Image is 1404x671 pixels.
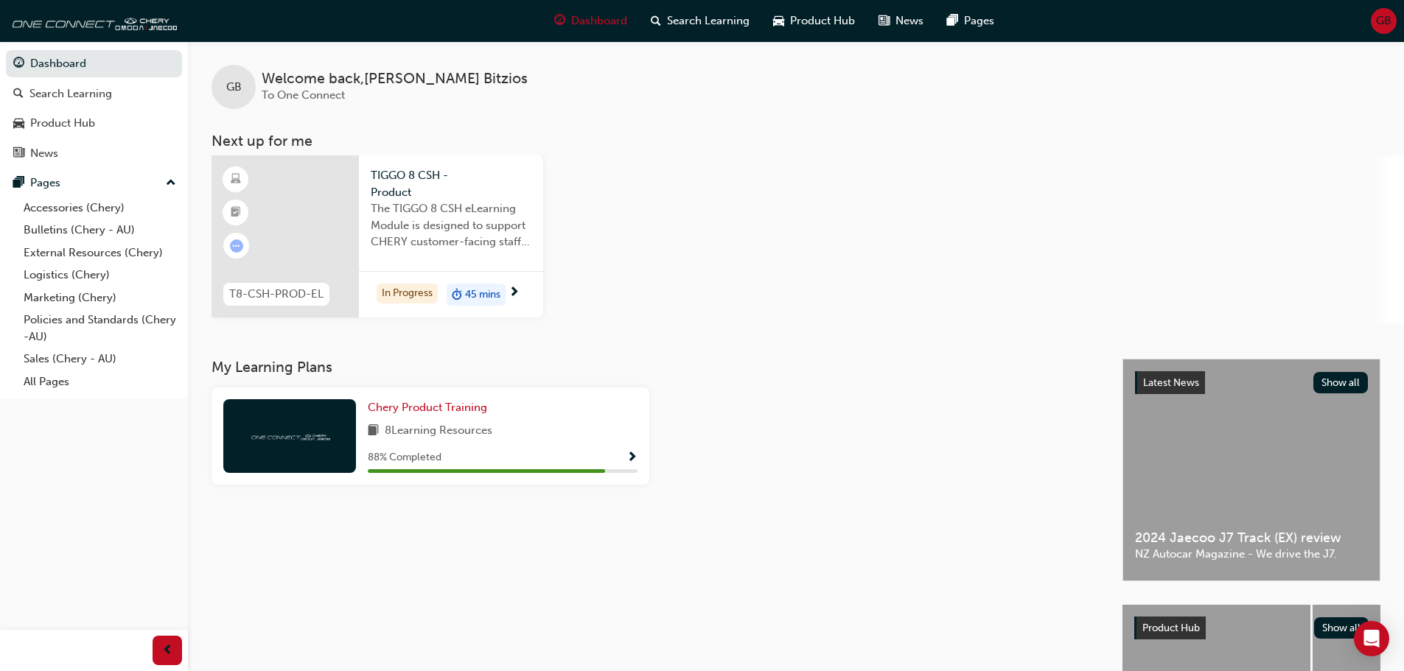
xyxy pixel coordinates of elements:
h3: My Learning Plans [212,359,1099,376]
button: DashboardSearch LearningProduct HubNews [6,47,182,169]
a: Product HubShow all [1134,616,1369,640]
span: car-icon [773,12,784,30]
a: Latest NewsShow all [1135,371,1368,395]
span: TIGGO 8 CSH - Product [371,167,531,200]
span: Show Progress [626,452,638,465]
span: up-icon [166,174,176,193]
a: All Pages [18,370,182,393]
span: 45 mins [465,287,500,303]
a: news-iconNews [867,6,935,36]
span: next-icon [509,287,520,300]
span: news-icon [13,147,24,161]
a: News [6,140,182,167]
a: Search Learning [6,80,182,108]
a: pages-iconPages [935,6,1006,36]
a: guage-iconDashboard [542,6,639,36]
img: oneconnect [249,429,330,443]
span: T8-CSH-PROD-EL [229,286,324,303]
button: Show all [1314,617,1369,639]
h3: Next up for me [188,133,1404,150]
span: Product Hub [1142,622,1200,634]
a: Sales (Chery - AU) [18,348,182,370]
a: search-iconSearch Learning [639,6,761,36]
span: Latest News [1143,376,1199,389]
span: car-icon [13,117,24,130]
span: GB [226,79,242,96]
span: learningRecordVerb_ATTEMPT-icon [230,239,243,253]
div: Search Learning [29,85,112,102]
span: Pages [964,13,994,29]
span: News [895,13,923,29]
span: 88 % Completed [368,449,441,466]
span: Search Learning [667,13,750,29]
span: prev-icon [162,642,173,660]
span: Product Hub [790,13,855,29]
span: GB [1376,13,1391,29]
a: External Resources (Chery) [18,242,182,264]
span: pages-icon [947,12,958,30]
span: search-icon [651,12,661,30]
a: Marketing (Chery) [18,287,182,309]
span: pages-icon [13,177,24,190]
button: Pages [6,169,182,197]
a: Logistics (Chery) [18,264,182,287]
span: booktick-icon [231,203,241,222]
span: learningResourceType_ELEARNING-icon [231,170,241,189]
a: Policies and Standards (Chery -AU) [18,309,182,348]
span: NZ Autocar Magazine - We drive the J7. [1135,546,1368,563]
a: T8-CSH-PROD-ELTIGGO 8 CSH - ProductThe TIGGO 8 CSH eLearning Module is designed to support CHERY ... [212,155,543,317]
span: search-icon [13,88,24,101]
button: GB [1371,8,1397,34]
span: 8 Learning Resources [385,422,492,440]
img: oneconnect [7,6,177,35]
span: guage-icon [13,57,24,71]
span: guage-icon [554,12,565,30]
div: Product Hub [30,115,95,132]
a: Product Hub [6,110,182,137]
a: Dashboard [6,50,182,77]
button: Show Progress [626,449,638,467]
a: Bulletins (Chery - AU) [18,219,182,242]
span: Dashboard [571,13,627,29]
span: news-icon [879,12,890,30]
span: Welcome back , [PERSON_NAME] Bitzios [262,71,528,88]
div: News [30,145,58,162]
span: duration-icon [452,285,462,304]
span: book-icon [368,422,379,440]
div: Pages [30,175,60,192]
a: Latest NewsShow all2024 Jaecoo J7 Track (EX) reviewNZ Autocar Magazine - We drive the J7. [1122,359,1380,581]
span: To One Connect [262,88,345,102]
span: Chery Product Training [368,401,487,414]
span: 2024 Jaecoo J7 Track (EX) review [1135,530,1368,547]
div: Open Intercom Messenger [1354,621,1389,656]
div: In Progress [377,284,438,303]
a: Accessories (Chery) [18,197,182,219]
a: car-iconProduct Hub [761,6,867,36]
button: Show all [1313,372,1369,393]
span: The TIGGO 8 CSH eLearning Module is designed to support CHERY customer-facing staff with the prod... [371,200,531,250]
a: Chery Product Training [368,399,493,416]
